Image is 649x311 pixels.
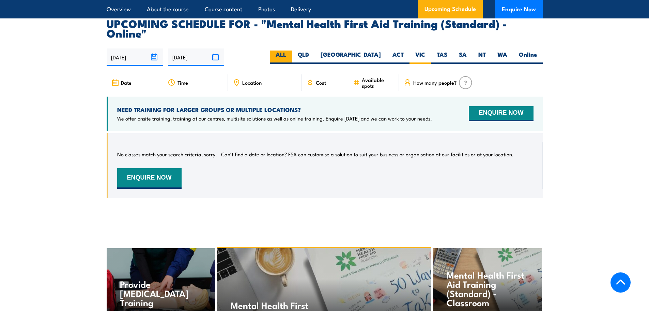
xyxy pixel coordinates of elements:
label: TAS [431,51,453,64]
p: Can’t find a date or location? FSA can customise a solution to suit your business or organisation... [221,151,514,158]
span: How many people? [413,80,457,85]
label: NT [473,51,492,64]
span: Time [177,80,188,85]
input: To date [168,48,224,66]
span: Available spots [362,77,394,88]
label: Online [513,51,543,64]
input: From date [107,48,163,66]
button: ENQUIRE NOW [469,106,533,121]
label: VIC [410,51,431,64]
button: ENQUIRE NOW [117,168,182,189]
h4: Provide [MEDICAL_DATA] Training [120,279,201,307]
label: WA [492,51,513,64]
label: QLD [292,51,315,64]
p: We offer onsite training, training at our centres, multisite solutions as well as online training... [117,115,432,122]
label: SA [453,51,473,64]
label: [GEOGRAPHIC_DATA] [315,51,387,64]
label: ALL [270,51,292,64]
h2: UPCOMING SCHEDULE FOR - "Mental Health First Aid Training (Standard) - Online" [107,18,543,38]
h4: Mental Health First Aid Training (Standard) - Classroom [447,270,527,307]
span: Date [121,80,132,85]
label: ACT [387,51,410,64]
h4: NEED TRAINING FOR LARGER GROUPS OR MULTIPLE LOCATIONS? [117,106,432,113]
span: Location [242,80,262,85]
span: Cost [316,80,326,85]
p: No classes match your search criteria, sorry. [117,151,217,158]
